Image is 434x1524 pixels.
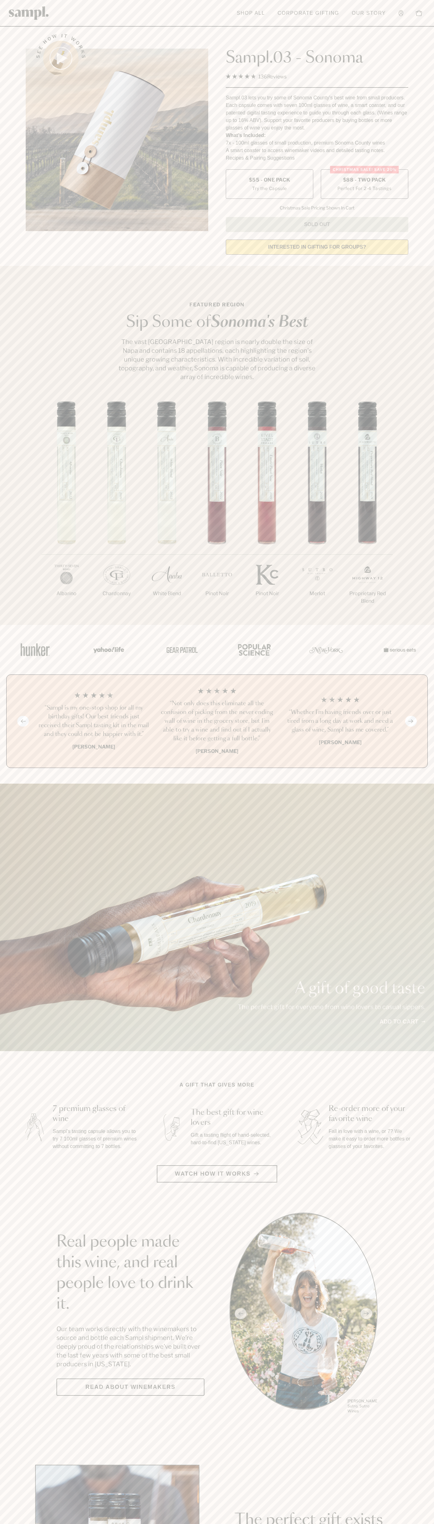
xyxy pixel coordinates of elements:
[230,1213,378,1415] ul: carousel
[252,185,287,192] small: Try the Capsule
[329,1128,414,1150] p: Fall in love with a wine, or 7? We make it easy to order more bottles or glasses of your favorites.
[258,74,267,80] span: 136
[226,49,408,67] h1: Sampl.03 - Sonoma
[405,716,417,727] button: Next slide
[242,401,292,617] li: 5 / 7
[267,74,287,80] span: Reviews
[26,49,208,231] img: Sampl.03 - Sonoma
[238,1003,425,1011] p: The perfect gift for everyone from wine lovers to casual sippers.
[292,590,342,597] p: Merlot
[238,981,425,996] p: A gift of good taste
[142,401,192,617] li: 3 / 7
[277,205,357,211] li: Christmas Sale Pricing Shown In Cart
[226,72,287,81] div: 136Reviews
[234,6,268,20] a: Shop All
[16,636,54,663] img: Artboard_1_c8cd28af-0030-4af1-819c-248e302c7f06_x450.png
[242,590,292,597] p: Pinot Noir
[192,401,242,617] li: 4 / 7
[192,590,242,597] p: Pinot Noir
[92,401,142,617] li: 2 / 7
[161,687,274,755] li: 2 / 4
[319,739,362,745] b: [PERSON_NAME]
[43,41,78,76] button: See how it works
[307,636,345,663] img: Artboard_3_0b291449-6e8c-4d07-b2c2-3f3601a19cd1_x450.png
[142,590,192,597] p: White Blend
[343,177,386,183] span: $88 - Two Pack
[211,315,308,330] em: Sonoma's Best
[230,1213,378,1415] div: slide 1
[37,687,151,755] li: 1 / 4
[72,744,115,750] b: [PERSON_NAME]
[92,590,142,597] p: Chardonnay
[196,748,238,754] b: [PERSON_NAME]
[226,133,266,138] strong: What’s Included:
[117,301,317,309] p: Featured Region
[274,6,342,20] a: Corporate Gifting
[161,699,274,743] h3: “Not only does this eliminate all the confusion of picking from the never ending wall of wine in ...
[41,401,92,617] li: 1 / 7
[9,6,49,20] img: Sampl logo
[342,401,393,625] li: 7 / 7
[37,704,151,739] h3: “Sampl is my one-stop shop for all my birthday gifts! Our best friends just received their Sampl ...
[226,147,408,154] li: A smart coaster to access winemaker videos and detailed tasting notes.
[53,1128,138,1150] p: Sampl's tasting capsule allows you to try 7 100ml glasses of premium wines without committing to ...
[41,590,92,597] p: Albarino
[226,94,408,132] div: Sampl.03 lets you try some of Sonoma County's best wine from small producers. Each capsule comes ...
[226,217,408,232] button: Sold Out
[342,590,393,605] p: Proprietary Red Blend
[349,6,389,20] a: Our Story
[191,1131,276,1146] p: Gift a tasting flight of hand-selected, hard-to-find [US_STATE] wines.
[226,154,408,162] li: Recipes & Pairing Suggestions
[117,315,317,330] h2: Sip Some of
[53,1104,138,1124] h3: 7 premium glasses of wine
[283,687,397,755] li: 3 / 4
[329,1104,414,1124] h3: Re-order more of your favorite wine
[56,1325,204,1368] p: Our team works directly with the winemakers to source and bottle each Sampl shipment. We’re deepl...
[235,636,272,663] img: Artboard_4_28b4d326-c26e-48f9-9c80-911f17d6414e_x450.png
[162,636,199,663] img: Artboard_5_7fdae55a-36fd-43f7-8bfd-f74a06a2878e_x450.png
[226,139,408,147] li: 7x - 100ml glasses of small production, premium Sonoma County wines
[56,1232,204,1315] h2: Real people made this wine, and real people love to drink it.
[191,1108,276,1128] h3: The best gift for wine lovers
[157,1165,277,1183] button: Watch how it works
[337,185,391,192] small: Perfect For 2-4 Tastings
[330,166,399,173] div: Christmas SALE! Save 20%
[379,1018,425,1026] a: Add to cart
[17,716,29,727] button: Previous slide
[347,1399,378,1414] p: [PERSON_NAME] Sutro, Sutro Wines
[56,1378,204,1396] a: Read about Winemakers
[292,401,342,617] li: 6 / 7
[226,240,408,255] a: interested in gifting for groups?
[117,337,317,381] p: The vast [GEOGRAPHIC_DATA] region is nearly double the size of Napa and contains 18 appellations,...
[89,636,127,663] img: Artboard_6_04f9a106-072f-468a-bdd7-f11783b05722_x450.png
[180,1081,255,1089] h2: A gift that gives more
[380,636,418,663] img: Artboard_7_5b34974b-f019-449e-91fb-745f8d0877ee_x450.png
[283,708,397,734] h3: “Whether I'm having friends over or just tired from a long day at work and need a glass of wine, ...
[249,177,290,183] span: $55 - One Pack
